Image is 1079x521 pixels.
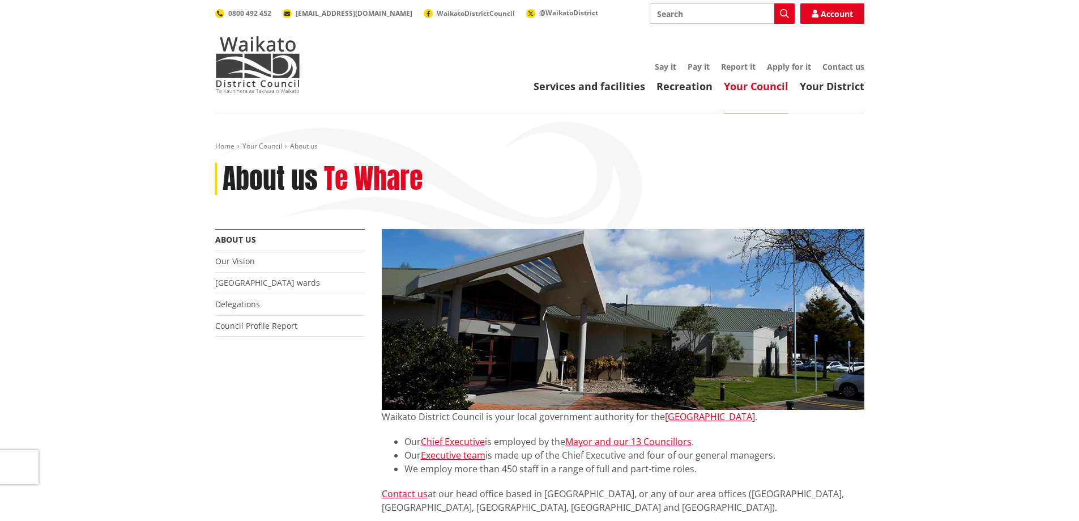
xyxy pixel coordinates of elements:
h2: Te Whare [324,163,423,196]
a: Contact us [822,61,864,72]
a: Your Council [724,79,788,93]
a: About us [215,234,256,245]
a: Our Vision [215,256,255,266]
a: Services and facilities [534,79,645,93]
a: Your District [800,79,864,93]
a: Chief Executive [421,435,485,448]
span: 0800 492 452 [228,9,271,18]
a: Home [215,141,234,151]
a: Report it [721,61,756,72]
a: 0800 492 452 [215,9,271,18]
img: WDC Building 0015 [382,229,864,410]
span: About us [290,141,318,151]
p: Waikato District Council is your local government authority for the . [382,410,864,423]
a: @WaikatoDistrict [526,8,598,18]
a: Delegations [215,299,260,310]
span: WaikatoDistrictCouncil [437,9,515,18]
input: Search input [650,3,795,24]
a: WaikatoDistrictCouncil [424,9,515,18]
a: Executive team [421,449,485,461]
li: We employ more than 450 staff in a range of full and part-time roles. [404,462,864,476]
a: [EMAIL_ADDRESS][DOMAIN_NAME] [283,9,412,18]
a: Apply for it [767,61,811,72]
a: Contact us [382,488,428,500]
a: Council Profile Report [215,320,297,331]
a: [GEOGRAPHIC_DATA] [665,410,755,423]
span: Our is made up of the Chief Executive and four of our general managers. [404,449,775,461]
h1: About us [223,163,318,196]
span: at our head office based in [GEOGRAPHIC_DATA], or any of our area offices ([GEOGRAPHIC_DATA], [GE... [382,488,844,514]
span: Our is employed by the . [404,435,694,448]
a: [GEOGRAPHIC_DATA] wards [215,277,320,288]
span: [EMAIL_ADDRESS][DOMAIN_NAME] [296,9,412,18]
span: @WaikatoDistrict [539,8,598,18]
nav: breadcrumb [215,142,864,151]
a: Say it [655,61,676,72]
img: Waikato District Council - Te Kaunihera aa Takiwaa o Waikato [215,36,300,93]
a: Recreation [656,79,713,93]
a: Pay it [688,61,710,72]
a: Mayor and our 13 Councillors [565,435,692,448]
a: Your Council [242,141,282,151]
a: Account [800,3,864,24]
